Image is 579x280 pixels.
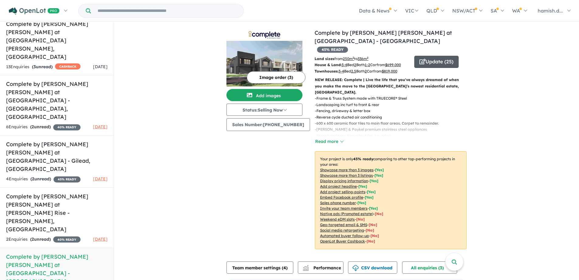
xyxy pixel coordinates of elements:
span: 2 [32,124,34,129]
span: [DATE] [93,124,108,129]
strong: ( unread) [30,236,51,242]
u: Showcase more than 3 listings [320,173,373,178]
b: Townhouses: [315,69,339,73]
u: Add project headline [320,184,357,189]
span: [No] [366,228,374,232]
u: 250 m [343,56,354,61]
span: [DATE] [93,236,108,242]
u: 2 [354,62,356,67]
u: Weekend eDM slots [320,217,355,222]
button: Status:Selling Now [226,104,302,116]
button: All enquiries (3) [402,261,457,274]
div: 4 Enquir ies [6,175,81,183]
span: [No] [370,233,379,238]
span: [ Yes ] [369,206,378,211]
p: NEW RELEASE: Complete | Live the life that you've always dreamed of when you make the move to the... [315,77,467,95]
sup: 2 [353,56,354,59]
b: Land sizes [315,56,334,61]
sup: 2 [367,56,368,59]
u: Embed Facebook profile [320,195,363,200]
span: 3 [33,64,36,69]
img: download icon [353,265,359,271]
span: [ Yes ] [374,173,383,178]
span: [DATE] [93,176,108,182]
p: - 600 x 600 ceramic floor tiles to main floor areas. Carpet to remainder. [315,120,471,126]
h5: Complete by [PERSON_NAME] [PERSON_NAME] at [GEOGRAPHIC_DATA] - [GEOGRAPHIC_DATA] , [GEOGRAPHIC_DATA] [6,80,108,121]
u: 3-4 [342,62,347,67]
img: Openlot PRO Logo White [9,7,60,15]
u: Geo-targeted email & SMS [320,222,367,227]
u: Social media retargeting [320,228,364,232]
u: Sales phone number [320,200,356,205]
span: [ Yes ] [367,190,376,194]
div: 6 Enquir ies [6,123,81,131]
u: 2.5 [351,69,356,73]
a: Complete by [PERSON_NAME] [PERSON_NAME] at [GEOGRAPHIC_DATA] - [GEOGRAPHIC_DATA] [315,29,452,44]
span: [DATE] [93,64,108,69]
span: [No] [375,211,383,216]
u: $ 819,000 [382,69,397,73]
a: Complete by McDonald Jones at Huntlee - North Rothbury LogoComplete by McDonald Jones at Huntlee ... [226,29,302,87]
span: 40 % READY [53,236,81,243]
input: Try estate name, suburb, builder or developer [92,4,242,17]
span: [ Yes ] [375,168,384,172]
span: hamish.d... [538,8,563,14]
span: 45 % READY [53,176,81,183]
u: 3-4 [339,69,344,73]
button: Update (25) [414,56,459,68]
img: bar-chart.svg [303,267,309,271]
p: Bed Bath Car from [315,68,410,74]
b: 45 % ready [353,157,373,161]
p: Your project is only comparing to other top-performing projects in your area: - - - - - - - - - -... [315,151,467,249]
u: 1-2 [365,62,370,67]
u: Native ads (Promoted estate) [320,211,373,216]
u: Showcase more than 3 images [320,168,374,172]
p: - Stone benchtops throughout (ex. Laundry) [315,133,471,139]
div: 13 Enquir ies [6,63,81,71]
p: - Fencing, driveway & letter box [315,108,471,114]
p: - Landscaping inc turf to front & rear [315,102,471,108]
h5: Complete by [PERSON_NAME] [PERSON_NAME] at [GEOGRAPHIC_DATA][PERSON_NAME] , [GEOGRAPHIC_DATA] [6,20,108,61]
span: [No] [367,239,375,243]
button: Sales Number:[PHONE_NUMBER] [226,118,310,131]
img: Complete by McDonald Jones at Huntlee - North Rothbury [226,41,302,87]
span: CASHBACK [55,63,81,69]
p: - Reverse cycle ducted air conditioning [315,114,471,120]
button: CSV download [348,261,397,274]
h5: Complete by [PERSON_NAME] [PERSON_NAME] at [PERSON_NAME] Rise - [PERSON_NAME] , [GEOGRAPHIC_DATA] [6,192,108,233]
button: Performance [298,261,343,274]
span: [No] [356,217,365,222]
strong: ( unread) [30,176,51,182]
button: Team member settings (4) [226,261,293,274]
u: Display pricing information [320,179,368,183]
p: Bed Bath Car from [315,62,410,68]
div: 2 Enquir ies [6,236,81,243]
span: [ Yes ] [365,195,374,200]
strong: ( unread) [32,64,53,69]
span: 40 % READY [53,124,81,130]
b: House & Land: [315,62,342,67]
span: Performance [304,265,341,271]
u: OpenLot Buyer Cashback [320,239,365,243]
span: [No] [369,222,377,227]
u: $ 699,000 [385,62,401,67]
span: to [354,56,368,61]
img: line-chart.svg [303,265,308,268]
p: from [315,56,410,62]
u: Add project selling-points [320,190,365,194]
u: 336 m [358,56,368,61]
u: 2 [365,69,367,73]
span: 45 % READY [317,47,348,53]
button: Image order (3) [247,71,305,83]
u: Invite your team members [320,206,367,211]
img: Complete by McDonald Jones at Huntlee - North Rothbury Logo [229,31,300,38]
p: - [PERSON_NAME] & Paykel premium stainless steel appliances [315,126,471,133]
span: 4 [283,265,286,271]
span: 2 [32,236,34,242]
p: - Frame & Truss System made with TRUECORE® Steel [315,95,471,101]
u: Automated buyer follow-up [320,233,369,238]
span: [ Yes ] [357,200,366,205]
span: [ Yes ] [370,179,378,183]
h5: Complete by [PERSON_NAME] [PERSON_NAME] at [GEOGRAPHIC_DATA] - Gilead , [GEOGRAPHIC_DATA] [6,140,108,173]
strong: ( unread) [30,124,51,129]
